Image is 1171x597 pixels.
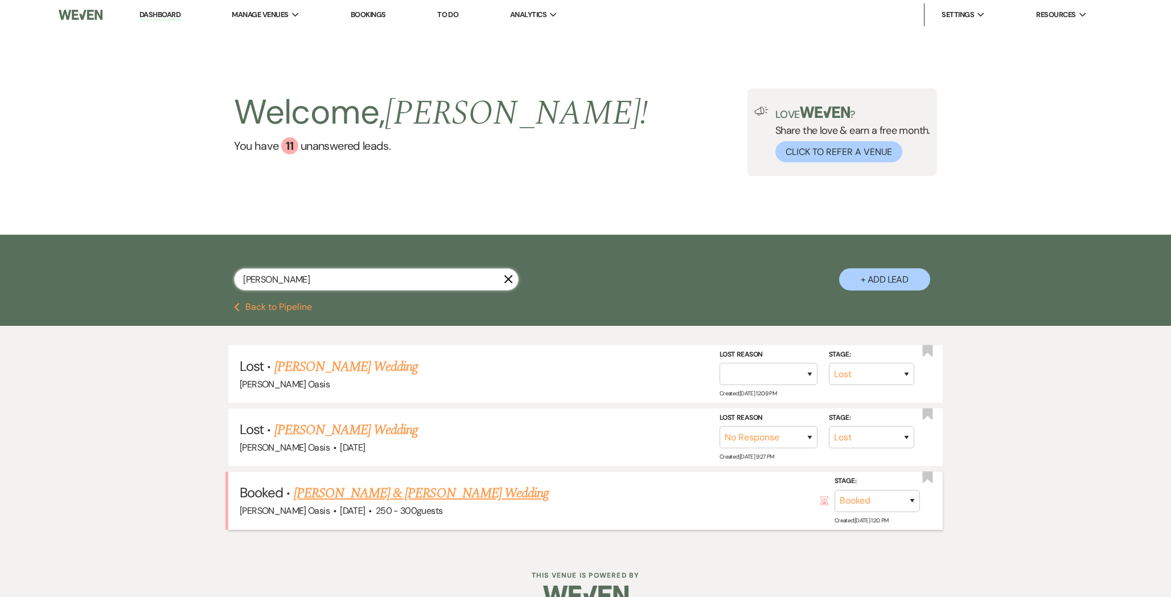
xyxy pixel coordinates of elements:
label: Lost Reason [720,412,817,424]
span: Manage Venues [232,9,288,21]
span: [PERSON_NAME] Oasis [240,378,330,390]
span: [DATE] [340,441,365,453]
span: Lost [240,420,264,438]
a: Bookings [351,10,386,19]
div: Share the love & earn a free month. [769,107,930,162]
input: Search by name, event date, email address or phone number [234,268,519,291]
span: [PERSON_NAME] ! [385,87,648,140]
img: Weven Logo [59,3,102,27]
span: [PERSON_NAME] Oasis [240,441,330,453]
div: 11 [281,137,298,154]
label: Lost Reason [720,349,817,361]
button: Back to Pipeline [234,302,312,312]
a: [PERSON_NAME] Wedding [274,357,418,377]
span: Analytics [510,9,547,21]
img: weven-logo-green.svg [800,107,850,118]
a: You have 11 unanswered leads. [234,137,648,154]
img: loud-speaker-illustration.svg [754,107,769,116]
label: Stage: [829,412,914,424]
a: To Do [437,10,458,19]
span: [PERSON_NAME] Oasis [240,505,330,517]
a: [PERSON_NAME] & [PERSON_NAME] Wedding [294,483,549,504]
a: [PERSON_NAME] Wedding [274,420,418,440]
span: 250 - 300 guests [376,505,442,517]
label: Stage: [835,475,920,488]
span: Lost [240,357,264,375]
span: Created: [DATE] 9:27 PM [720,453,774,460]
span: Created: [DATE] 12:09 PM [720,390,776,397]
span: Settings [942,9,974,21]
span: Created: [DATE] 1:20 PM [835,517,889,524]
a: Dashboard [139,10,180,21]
h2: Welcome, [234,88,648,137]
span: Booked [240,484,283,501]
span: Resources [1036,9,1075,21]
button: + Add Lead [839,268,930,291]
label: Stage: [829,349,914,361]
span: [DATE] [340,505,365,517]
p: Love ? [775,107,930,120]
button: Click to Refer a Venue [775,141,902,162]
